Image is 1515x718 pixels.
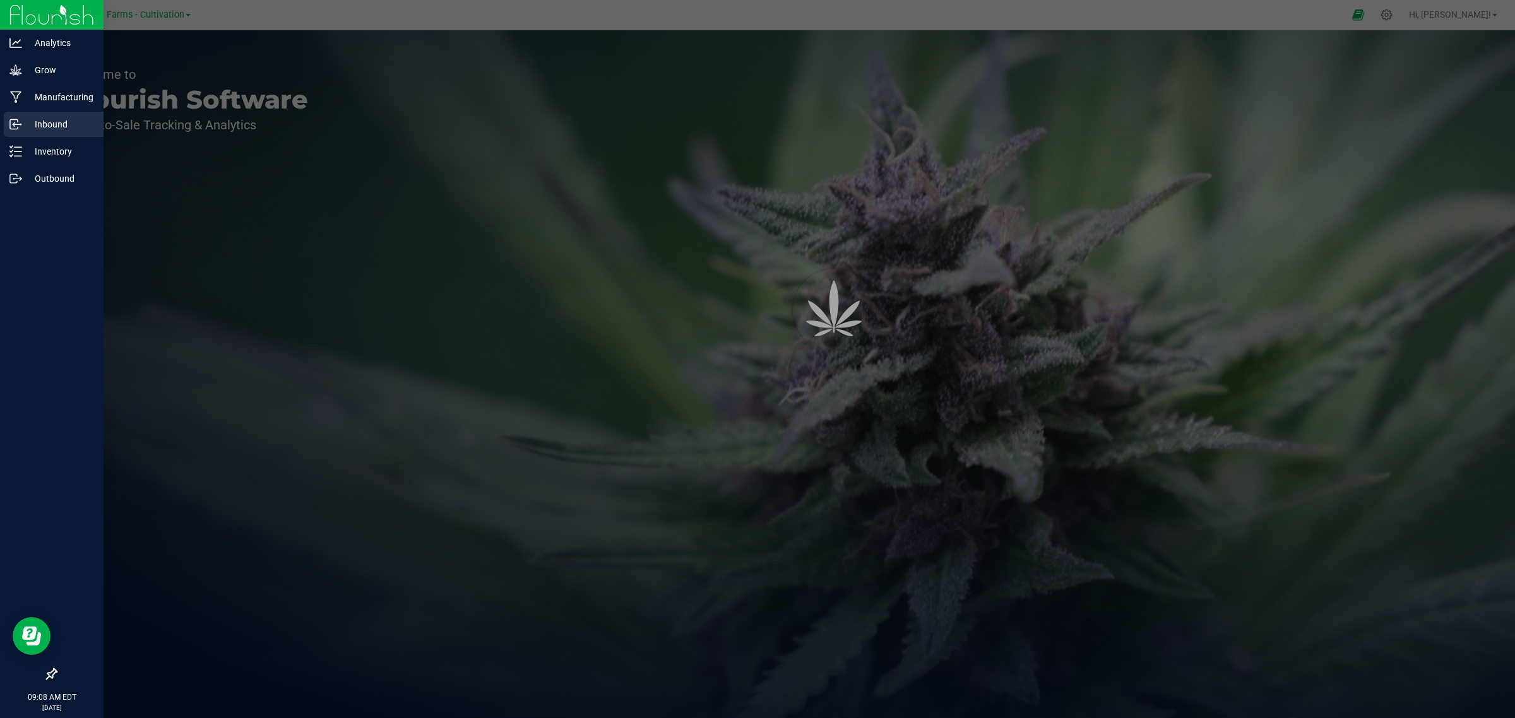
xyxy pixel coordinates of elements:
inline-svg: Analytics [9,37,22,49]
inline-svg: Grow [9,64,22,76]
inline-svg: Outbound [9,172,22,185]
inline-svg: Manufacturing [9,91,22,103]
p: 09:08 AM EDT [6,692,98,703]
p: [DATE] [6,703,98,712]
inline-svg: Inbound [9,118,22,131]
p: Analytics [22,35,98,50]
p: Inventory [22,144,98,159]
p: Outbound [22,171,98,186]
p: Grow [22,62,98,78]
p: Manufacturing [22,90,98,105]
p: Inbound [22,117,98,132]
inline-svg: Inventory [9,145,22,158]
iframe: Resource center [13,617,50,655]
